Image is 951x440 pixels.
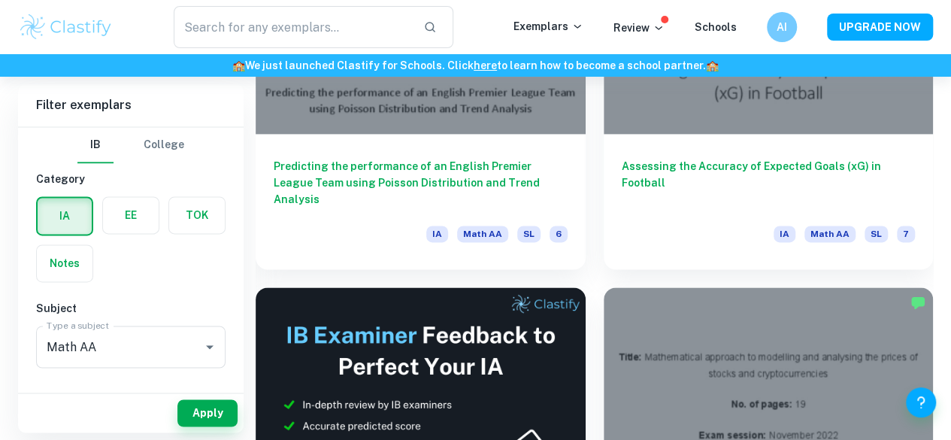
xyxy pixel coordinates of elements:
h6: Subject [36,300,226,317]
a: here [474,59,497,71]
span: 🏫 [706,59,719,71]
div: Filter type choice [77,127,184,163]
span: 🏫 [232,59,245,71]
span: Math AA [804,226,856,242]
span: IA [774,226,795,242]
p: Review [613,20,665,36]
span: SL [865,226,888,242]
button: AI [767,12,797,42]
span: 7 [897,226,915,242]
h6: AI [774,19,791,35]
span: IA [426,226,448,242]
h6: We just launched Clastify for Schools. Click to learn how to become a school partner. [3,57,948,74]
h6: Assessing the Accuracy of Expected Goals (xG) in Football [622,158,916,208]
h6: Filter exemplars [18,84,244,126]
img: Clastify logo [18,12,114,42]
button: EE [103,197,159,233]
button: Notes [37,245,92,281]
h6: Category [36,171,226,187]
button: College [144,127,184,163]
h6: Predicting the performance of an English Premier League Team using Poisson Distribution and Trend... [274,158,568,208]
p: Exemplars [513,18,583,35]
button: Apply [177,399,238,426]
button: Open [199,336,220,357]
button: UPGRADE NOW [827,14,933,41]
label: Type a subject [47,319,109,332]
span: SL [517,226,541,242]
button: IA [38,198,92,234]
img: Marked [910,295,925,310]
button: TOK [169,197,225,233]
input: Search for any exemplars... [174,6,411,48]
button: Help and Feedback [906,387,936,417]
span: Math AA [457,226,508,242]
span: 6 [550,226,568,242]
a: Schools [695,21,737,33]
button: IB [77,127,114,163]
